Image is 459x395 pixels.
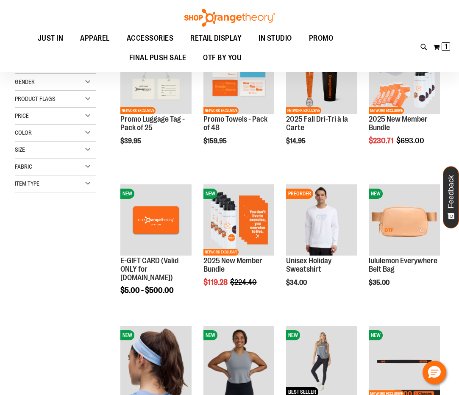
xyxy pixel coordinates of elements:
span: RETAIL DISPLAY [190,29,242,48]
a: 2025 New Member BundleNEWNETWORK EXCLUSIVE [203,184,275,257]
span: NEW [120,189,134,199]
span: Size [15,146,25,153]
span: Feedback [447,175,455,209]
span: NEW [369,330,383,340]
a: RETAIL DISPLAY [182,29,250,48]
a: 2025 New Member Bundle [203,256,262,273]
span: NEW [120,330,134,340]
span: Color [15,129,32,136]
img: lululemon Everywhere Belt Bag [369,184,440,256]
div: product [116,180,196,316]
div: product [282,180,362,308]
span: $14.95 [286,137,307,145]
span: Price [15,112,29,119]
span: $693.00 [396,136,426,145]
button: Hello, have a question? Let’s chat. [423,361,446,384]
a: Promo Towels - Pack of 48 [203,115,267,132]
a: PROMO [300,29,342,48]
img: 2025 New Member Bundle [369,43,440,114]
img: 2025 New Member Bundle [203,184,275,256]
a: IN STUDIO [250,29,300,48]
span: NEW [286,330,300,340]
span: $119.28 [203,278,229,287]
span: OTF BY YOU [203,48,242,67]
span: Fabric [15,163,32,170]
span: PREORDER [286,189,313,199]
span: NEW [203,330,217,340]
a: lululemon Everywhere Belt Bag NEW [369,184,440,257]
span: JUST IN [38,29,64,48]
span: Product Flags [15,95,56,102]
img: Promo Towels - Pack of 48 [203,43,275,114]
a: JUST IN [29,29,72,48]
span: $159.95 [203,137,228,145]
span: $35.00 [369,279,391,287]
a: FINAL PUSH SALE [121,48,195,68]
span: $34.00 [286,279,308,287]
span: IN STUDIO [259,29,292,48]
img: E-GIFT CARD (Valid ONLY for ShopOrangetheory.com) [120,184,192,256]
span: NEW [369,189,383,199]
span: Item Type [15,180,39,187]
span: ACCESSORIES [127,29,174,48]
span: NEW [203,189,217,199]
a: 2025 Fall Dri-Tri à la Carte [286,115,348,132]
a: lululemon Everywhere Belt Bag [369,256,437,273]
a: Unisex Holiday SweatshirtPREORDER [286,184,357,257]
div: product [364,180,444,308]
span: $39.95 [120,137,142,145]
a: E-GIFT CARD (Valid ONLY for ShopOrangetheory.com)NEW [120,184,192,257]
a: Unisex Holiday Sweatshirt [286,256,331,273]
span: NETWORK EXCLUSIVE [203,249,239,256]
a: 2025 Fall Dri-Tri à la CarteNEWNETWORK EXCLUSIVE [286,43,357,115]
a: 2025 New Member Bundle [369,115,428,132]
img: Shop Orangetheory [183,9,276,27]
button: Feedback - Show survey [443,166,459,228]
span: 1 [445,42,448,51]
img: 2025 Fall Dri-Tri à la Carte [286,43,357,114]
a: Promo Luggage Tag - Pack of 25 [120,115,185,132]
img: Unisex Holiday Sweatshirt [286,184,357,256]
a: APPAREL [72,29,118,48]
span: FINAL PUSH SALE [129,48,186,67]
span: $230.71 [369,136,395,145]
a: E-GIFT CARD (Valid ONLY for [DOMAIN_NAME]) [120,256,178,282]
span: NETWORK EXCLUSIVE [120,107,156,114]
span: NETWORK EXCLUSIVE [203,107,239,114]
span: $224.40 [230,278,258,287]
span: NETWORK EXCLUSIVE [369,107,404,114]
a: Promo Luggage Tag - Pack of 25NEWNETWORK EXCLUSIVE [120,43,192,115]
a: Promo Towels - Pack of 48NEWNETWORK EXCLUSIVE [203,43,275,115]
img: Promo Luggage Tag - Pack of 25 [120,43,192,114]
span: APPAREL [80,29,110,48]
div: product [199,180,279,308]
div: product [199,39,279,166]
span: PROMO [309,29,334,48]
a: ACCESSORIES [118,29,182,48]
div: product [116,39,196,166]
div: product [282,39,362,166]
span: NETWORK EXCLUSIVE [286,107,321,114]
div: product [364,39,444,166]
span: Gender [15,78,35,85]
a: OTF BY YOU [195,48,250,68]
a: 2025 New Member BundleNEWNETWORK EXCLUSIVE [369,43,440,115]
span: $5.00 - $500.00 [120,286,174,295]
